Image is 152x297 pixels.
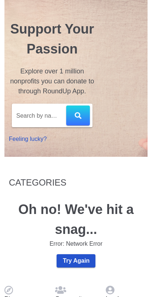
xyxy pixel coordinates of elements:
h1: Support Your Passion [9,19,95,59]
p: Error: Network Error [13,239,139,248]
p: Feeling lucky? [9,135,95,144]
p: CATEGORIES [9,176,143,189]
span: Try Again [63,258,90,264]
h1: Oh no! We've hit a snag... [13,200,139,239]
h2: Explore over 1 million nonprofits you can donate to through RoundUp App. [9,66,95,96]
button: Try Again [57,254,96,267]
